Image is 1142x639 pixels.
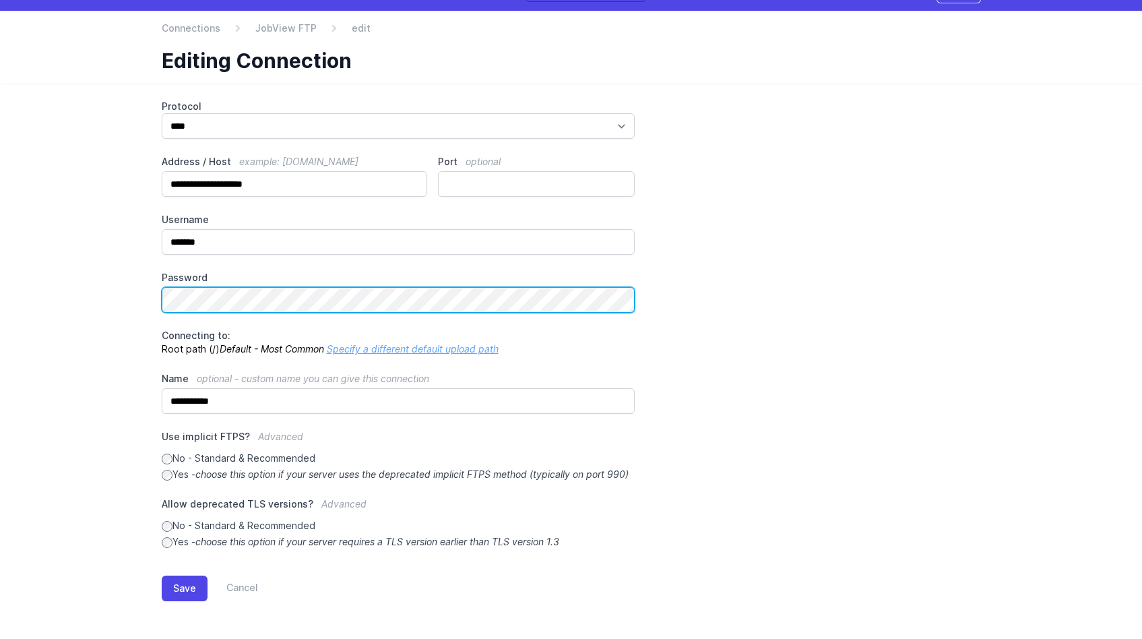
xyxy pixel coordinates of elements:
[321,498,367,510] span: Advanced
[162,576,208,601] button: Save
[162,271,635,284] label: Password
[162,497,635,519] label: Allow deprecated TLS versions?
[208,576,258,601] a: Cancel
[258,431,303,442] span: Advanced
[239,156,358,167] span: example: [DOMAIN_NAME]
[162,100,635,113] label: Protocol
[162,470,172,481] input: Yes -choose this option if your server uses the deprecated implicit FTPS method (typically on por...
[162,22,981,43] nav: Breadcrumb
[162,535,635,549] label: Yes -
[195,468,629,480] i: choose this option if your server uses the deprecated implicit FTPS method (typically on port 990)
[162,454,172,464] input: No - Standard & Recommended
[195,536,559,547] i: choose this option if your server requires a TLS version earlier than TLS version 1.3
[255,22,317,35] a: JobView FTP
[162,430,635,452] label: Use implicit FTPS?
[162,49,970,73] h1: Editing Connection
[352,22,371,35] span: edit
[162,213,635,226] label: Username
[162,330,230,341] span: Connecting to:
[162,519,635,532] label: No - Standard & Recommended
[162,22,220,35] a: Connections
[162,155,428,169] label: Address / Host
[162,372,635,386] label: Name
[162,521,172,532] input: No - Standard & Recommended
[162,329,635,356] p: Root path (/)
[438,155,635,169] label: Port
[220,343,324,355] i: Default - Most Common
[327,343,499,355] a: Specify a different default upload path
[162,537,172,548] input: Yes -choose this option if your server requires a TLS version earlier than TLS version 1.3
[162,452,635,465] label: No - Standard & Recommended
[197,373,429,384] span: optional - custom name you can give this connection
[466,156,501,167] span: optional
[162,468,635,481] label: Yes -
